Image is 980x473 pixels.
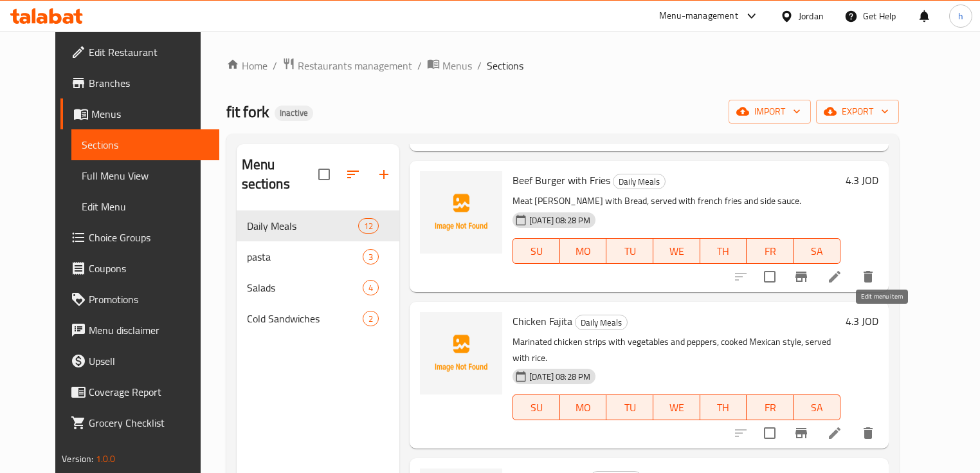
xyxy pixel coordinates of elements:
[658,398,695,417] span: WE
[524,371,595,383] span: [DATE] 08:28 PM
[89,261,209,276] span: Coupons
[275,107,313,118] span: Inactive
[247,280,363,295] span: Salads
[659,8,738,24] div: Menu-management
[363,282,378,294] span: 4
[487,58,523,73] span: Sections
[89,292,209,307] span: Promotions
[226,97,269,126] span: fit fork
[363,313,378,325] span: 2
[958,9,963,23] span: h
[417,58,422,73] li: /
[799,9,824,23] div: Jordan
[89,75,209,91] span: Branches
[513,334,840,366] p: Marinated chicken strips with vegetables and peppers, cooked Mexican style, served with rice.
[442,58,472,73] span: Menus
[752,242,788,261] span: FR
[756,263,783,290] span: Select to update
[275,106,313,121] div: Inactive
[560,238,607,264] button: MO
[96,450,116,467] span: 1.0.0
[363,249,379,264] div: items
[827,269,842,284] a: Edit menu item
[700,238,747,264] button: TH
[565,398,602,417] span: MO
[653,394,700,420] button: WE
[729,100,811,124] button: import
[658,242,695,261] span: WE
[89,322,209,338] span: Menu disclaimer
[226,57,899,74] nav: breadcrumb
[477,58,482,73] li: /
[420,312,502,394] img: Chicken Fajita
[518,398,555,417] span: SU
[89,353,209,369] span: Upsell
[747,238,794,264] button: FR
[89,415,209,431] span: Grocery Checklist
[82,168,209,183] span: Full Menu View
[826,104,889,120] span: export
[237,303,400,334] div: Cold Sandwiches2
[62,450,93,467] span: Version:
[752,398,788,417] span: FR
[524,214,595,227] span: [DATE] 08:28 PM
[358,218,379,234] div: items
[237,205,400,339] nav: Menu sections
[273,58,277,73] li: /
[60,315,219,346] a: Menu disclaimer
[786,261,817,292] button: Branch-specific-item
[794,394,840,420] button: SA
[816,100,899,124] button: export
[739,104,801,120] span: import
[518,242,555,261] span: SU
[565,242,602,261] span: MO
[311,161,338,188] span: Select all sections
[513,171,610,190] span: Beef Burger with Fries
[794,238,840,264] button: SA
[60,376,219,407] a: Coverage Report
[237,210,400,241] div: Daily Meals12
[513,311,572,331] span: Chicken Fajita
[282,57,412,74] a: Restaurants management
[60,284,219,315] a: Promotions
[606,394,653,420] button: TU
[60,346,219,376] a: Upsell
[612,398,648,417] span: TU
[613,174,665,189] span: Daily Meals
[846,171,878,189] h6: 4.3 JOD
[60,407,219,438] a: Grocery Checklist
[513,394,560,420] button: SU
[576,315,627,330] span: Daily Meals
[705,242,742,261] span: TH
[242,155,319,194] h2: Menu sections
[799,398,835,417] span: SA
[427,57,472,74] a: Menus
[71,160,219,191] a: Full Menu View
[247,218,358,234] span: Daily Meals
[560,394,607,420] button: MO
[786,418,817,449] button: Branch-specific-item
[363,251,378,263] span: 3
[420,171,502,254] img: Beef Burger with Fries
[89,230,209,245] span: Choice Groups
[237,241,400,272] div: pasta3
[705,398,742,417] span: TH
[363,280,379,295] div: items
[247,311,363,326] span: Cold Sandwiches
[612,242,648,261] span: TU
[60,37,219,68] a: Edit Restaurant
[89,44,209,60] span: Edit Restaurant
[71,191,219,222] a: Edit Menu
[60,253,219,284] a: Coupons
[653,238,700,264] button: WE
[846,312,878,330] h6: 4.3 JOD
[60,222,219,253] a: Choice Groups
[237,272,400,303] div: Salads4
[799,242,835,261] span: SA
[298,58,412,73] span: Restaurants management
[89,384,209,400] span: Coverage Report
[853,261,884,292] button: delete
[338,159,368,190] span: Sort sections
